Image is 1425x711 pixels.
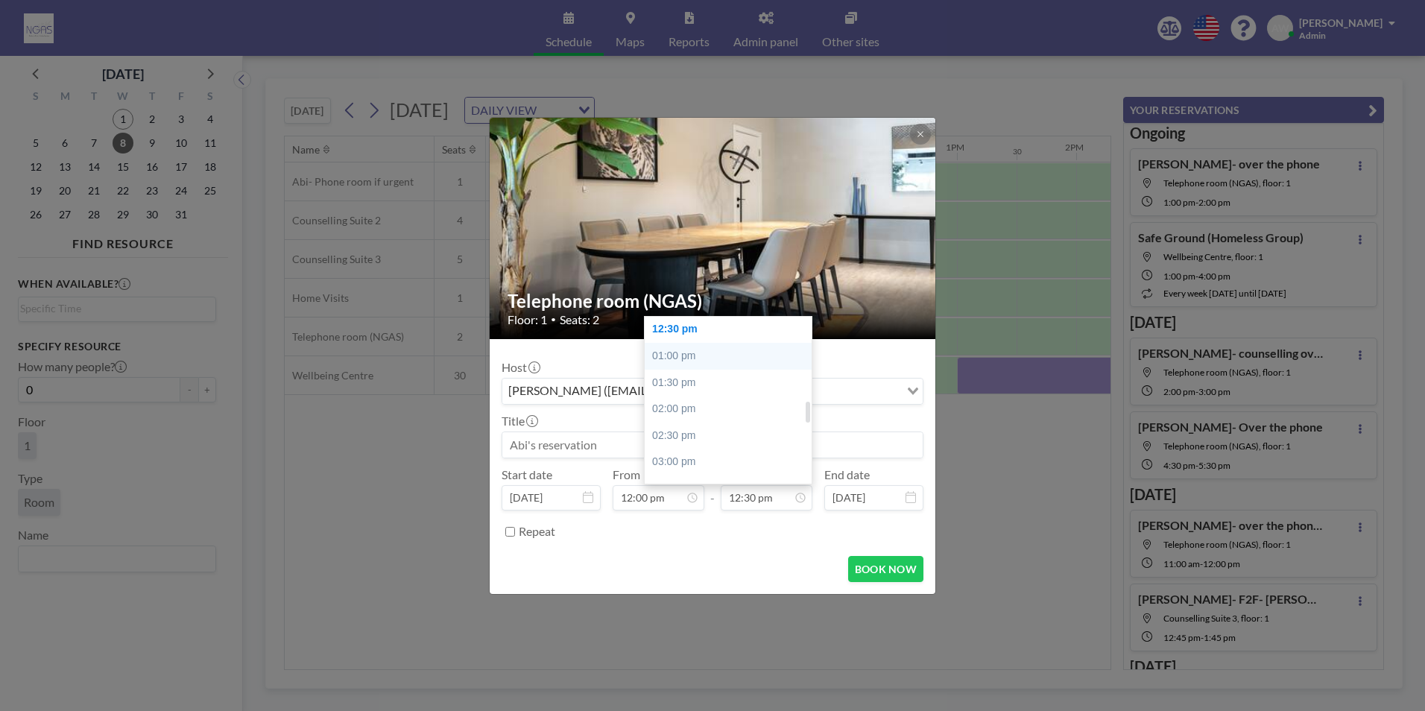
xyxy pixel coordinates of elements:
[490,79,937,377] img: 537.jpg
[502,467,552,482] label: Start date
[645,370,819,396] div: 01:30 pm
[645,423,819,449] div: 02:30 pm
[613,467,640,482] label: From
[645,475,819,502] div: 03:30 pm
[560,312,599,327] span: Seats: 2
[710,473,715,505] span: -
[505,382,812,401] span: [PERSON_NAME] ([EMAIL_ADDRESS][DOMAIN_NAME])
[502,379,923,404] div: Search for option
[848,556,923,582] button: BOOK NOW
[519,524,555,539] label: Repeat
[508,312,547,327] span: Floor: 1
[502,414,537,429] label: Title
[813,382,898,401] input: Search for option
[508,290,919,312] h2: Telephone room (NGAS)
[502,360,539,375] label: Host
[645,396,819,423] div: 02:00 pm
[645,316,819,343] div: 12:30 pm
[645,449,819,475] div: 03:00 pm
[502,432,923,458] input: Abi's reservation
[824,467,870,482] label: End date
[645,343,819,370] div: 01:00 pm
[551,314,556,325] span: •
